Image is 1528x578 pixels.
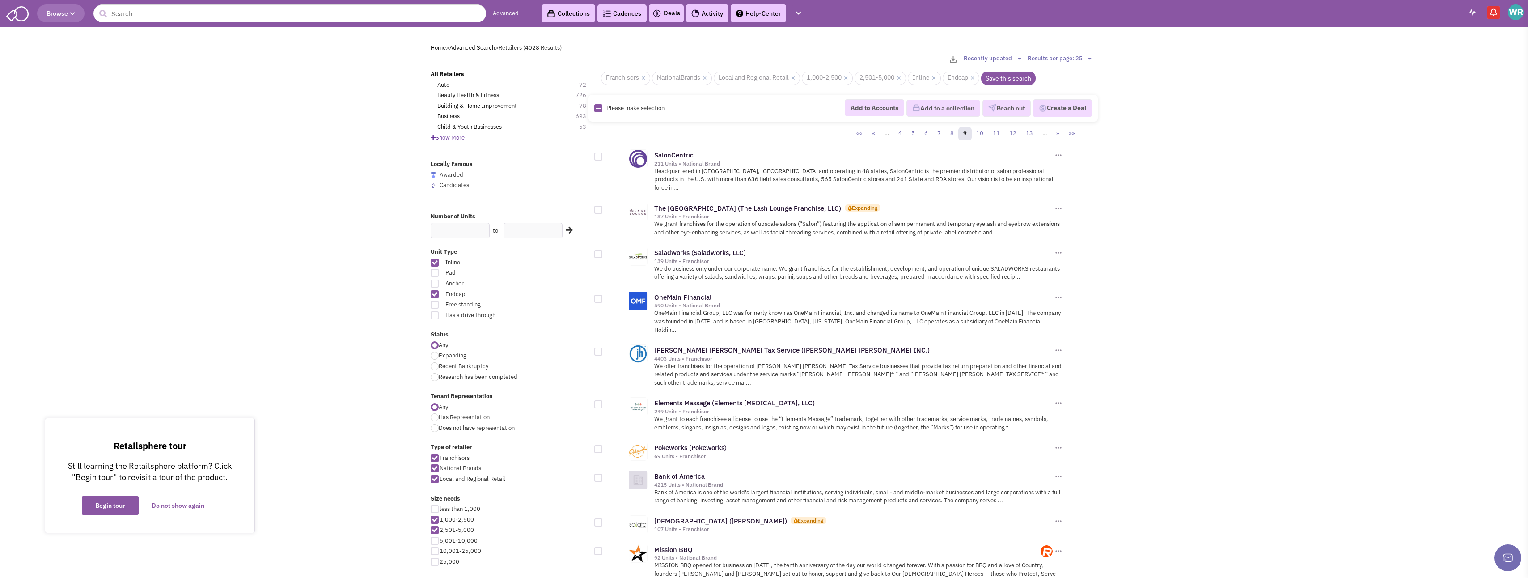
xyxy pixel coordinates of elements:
[439,403,448,411] span: Any
[63,441,237,451] p: Retailsphere tour
[654,160,1053,167] div: 211 Units • National Brand
[431,248,589,256] label: Unit Type
[440,516,474,523] span: 1,000-2,500
[855,72,906,85] span: 2,501-5,000
[654,517,787,525] a: [DEMOGRAPHIC_DATA] ([PERSON_NAME])
[440,269,539,277] span: Pad
[1033,99,1092,117] button: Create a Deal
[654,399,815,407] a: Elements Massage (Elements [MEDICAL_DATA], LLC)
[970,74,974,82] a: ×
[579,102,595,110] span: 78
[654,526,1053,533] div: 107 Units • Franchisor
[437,123,502,132] a: Child & Youth Businesses
[431,443,589,452] label: Type of retailer
[654,545,693,554] a: Mission BBQ
[654,453,1053,460] div: 69 Units • Franchisor
[654,220,1063,237] p: We grant franchises for the operation of upscale salons (“Salon”) featuring the application of se...
[431,172,436,178] img: locallyfamous-largeicon.png
[867,127,880,140] a: «
[437,102,517,110] a: Building & Home Improvement
[440,558,463,565] span: 25,000+
[641,74,645,82] a: ×
[440,464,481,472] span: National Brands
[654,346,930,354] a: [PERSON_NAME] [PERSON_NAME] Tax Service ([PERSON_NAME] [PERSON_NAME] INC.)
[652,8,661,19] img: icon-deals.svg
[449,44,495,51] a: Advanced Search
[1041,545,1053,557] img: jgqg-bj3cUKTfDpx_65GSg.png
[654,443,727,452] a: Pokeworks (Pokeworks)
[654,554,1041,561] div: 92 Units • National Brand
[93,4,486,22] input: Search
[932,74,936,82] a: ×
[560,225,574,236] div: Search Nearby
[654,204,841,212] a: The [GEOGRAPHIC_DATA] (The Lash Lounge Franchise, LLC)
[950,56,957,63] img: download-2-24.png
[1037,127,1052,140] a: …
[439,352,466,359] span: Expanding
[431,183,436,188] img: locallyfamous-upvote.png
[945,127,959,140] a: 8
[908,72,941,85] span: Inline
[844,74,848,82] a: ×
[440,311,539,320] span: Has a drive through
[932,127,946,140] a: 7
[654,472,705,480] a: Bank of America
[731,4,786,22] a: Help-Center
[988,104,996,112] img: VectorPaper_Plane.png
[63,460,237,483] p: Still learning the Retailsphere platform? Click "Begin tour" to revisit a tour of the product.
[579,123,595,132] span: 53
[446,44,449,51] span: >
[654,302,1053,309] div: 590 Units • National Brand
[851,127,868,140] a: ««
[654,258,1053,265] div: 139 Units • Franchisor
[440,454,470,462] span: Franchisors
[654,213,1053,220] div: 137 Units • Franchisor
[440,259,539,267] span: Inline
[82,496,139,515] button: Begin tour
[1051,127,1064,140] a: »
[1064,127,1080,140] a: »»
[431,392,589,401] label: Tenant Representation
[798,517,823,524] div: Expanding
[652,8,680,19] a: Deals
[603,10,611,17] img: Cadences_logo.png
[440,505,480,513] span: less than 1,000
[893,127,907,140] a: 4
[652,72,711,85] span: NationalBrands
[437,112,460,121] a: Business
[654,309,1063,334] p: OneMain Financial Group, LLC was formerly known as OneMain Financial, Inc. and changed its name t...
[1039,103,1047,113] img: Deal-Dollar.png
[654,355,1053,362] div: 4403 Units • Franchisor
[431,160,589,169] label: Locally Famous
[601,72,650,85] span: Franchisors
[654,151,694,159] a: SalonCentric
[431,44,446,51] a: Home
[714,72,800,85] span: Local and Regional Retail
[958,127,972,140] a: 9
[691,9,699,17] img: Activity.png
[437,91,499,100] a: Beauty Health & Fitness
[971,127,988,140] a: 10
[6,4,29,21] img: SmartAdmin
[440,526,474,534] span: 2,501-5,000
[906,100,980,117] button: Add to a collection
[431,70,464,78] b: All Retailers
[37,4,85,22] button: Browse
[982,100,1031,117] button: Reach out
[440,290,539,299] span: Endcap
[736,10,743,17] img: help.png
[897,74,901,82] a: ×
[440,547,481,555] span: 10,001-25,000
[919,127,933,140] a: 6
[47,9,75,17] span: Browse
[576,91,595,100] span: 726
[437,81,449,89] a: Auto
[654,408,1053,415] div: 249 Units • Franchisor
[547,9,555,18] img: icon-collection-lavender-black.svg
[912,104,920,112] img: icon-collection-lavender.png
[594,104,602,112] img: Rectangle.png
[431,495,589,503] label: Size needs
[654,489,1063,505] p: Bank of America is one of the world's largest financial institutions, serving individuals, small-...
[439,362,488,370] span: Recent Bankruptcy
[440,171,463,178] span: Awarded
